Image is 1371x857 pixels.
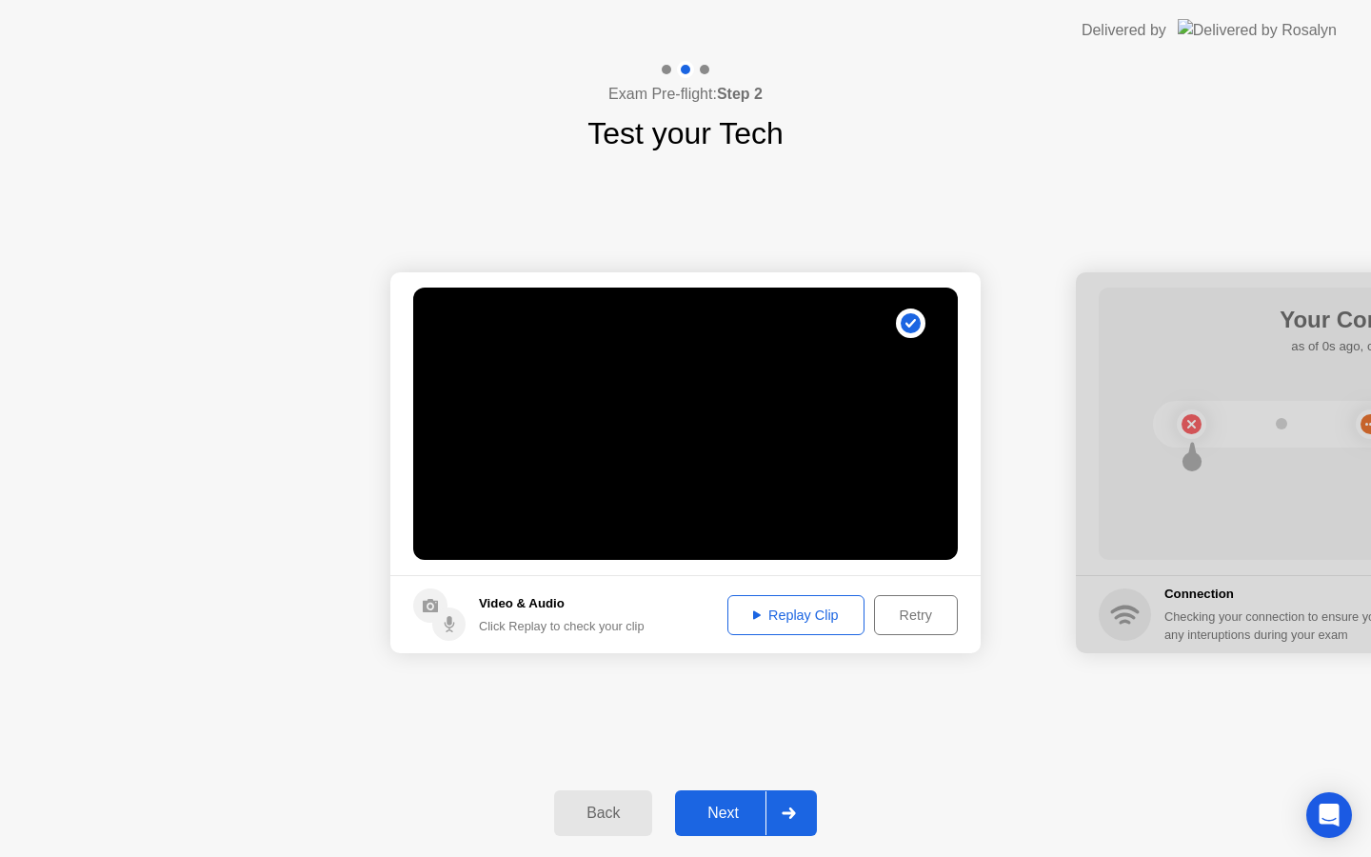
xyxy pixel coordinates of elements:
[1178,19,1337,41] img: Delivered by Rosalyn
[881,608,951,623] div: Retry
[717,86,763,102] b: Step 2
[1306,792,1352,838] div: Open Intercom Messenger
[608,83,763,106] h4: Exam Pre-flight:
[874,595,958,635] button: Retry
[560,805,646,822] div: Back
[727,595,864,635] button: Replay Clip
[479,594,645,613] h5: Video & Audio
[554,790,652,836] button: Back
[734,608,858,623] div: Replay Clip
[675,790,817,836] button: Next
[587,110,784,156] h1: Test your Tech
[479,617,645,635] div: Click Replay to check your clip
[681,805,765,822] div: Next
[1082,19,1166,42] div: Delivered by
